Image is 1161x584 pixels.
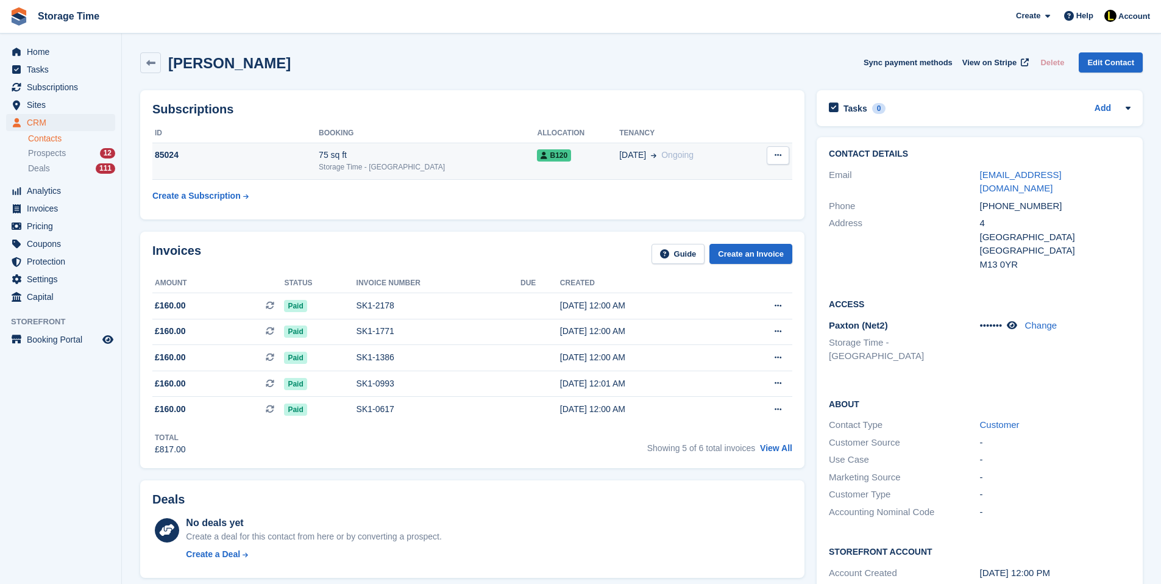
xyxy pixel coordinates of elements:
h2: Contact Details [829,149,1131,159]
div: 85024 [152,149,319,162]
div: SK1-0617 [357,403,520,416]
div: Use Case [829,453,979,467]
div: [DATE] 12:00 AM [560,325,727,338]
a: Create a Subscription [152,185,249,207]
h2: Invoices [152,244,201,264]
div: SK1-0993 [357,377,520,390]
a: menu [6,114,115,131]
span: Invoices [27,200,100,217]
a: View on Stripe [957,52,1031,73]
img: Laaibah Sarwar [1104,10,1117,22]
a: Change [1025,320,1057,330]
a: Create an Invoice [709,244,792,264]
a: Contacts [28,133,115,144]
div: [DATE] 12:00 AM [560,351,727,364]
div: [DATE] 12:01 AM [560,377,727,390]
span: View on Stripe [962,57,1017,69]
div: [GEOGRAPHIC_DATA] [980,230,1131,244]
div: - [980,453,1131,467]
a: menu [6,61,115,78]
a: menu [6,200,115,217]
span: CRM [27,114,100,131]
div: - [980,488,1131,502]
span: £160.00 [155,299,186,312]
button: Sync payment methods [864,52,953,73]
span: Paid [284,378,307,390]
th: Booking [319,124,537,143]
span: Capital [27,288,100,305]
a: Guide [652,244,705,264]
span: £160.00 [155,403,186,416]
a: Prospects 12 [28,147,115,160]
a: menu [6,288,115,305]
div: Customer Source [829,436,979,450]
div: Contact Type [829,418,979,432]
div: Create a deal for this contact from here or by converting a prospect. [186,530,441,543]
div: SK1-1771 [357,325,520,338]
div: M13 0YR [980,258,1131,272]
span: Account [1118,10,1150,23]
span: Help [1076,10,1093,22]
div: [DATE] 12:00 AM [560,299,727,312]
span: Deals [28,163,50,174]
span: Home [27,43,100,60]
h2: [PERSON_NAME] [168,55,291,71]
span: Paid [284,300,307,312]
h2: Tasks [843,103,867,114]
div: 4 [980,216,1131,230]
h2: Subscriptions [152,102,792,116]
div: Marketing Source [829,471,979,485]
div: Email [829,168,979,196]
span: [DATE] [619,149,646,162]
th: ID [152,124,319,143]
a: menu [6,235,115,252]
th: Due [520,274,560,293]
th: Created [560,274,727,293]
span: Prospects [28,148,66,159]
div: £817.00 [155,443,186,456]
a: Storage Time [33,6,104,26]
div: No deals yet [186,516,441,530]
span: Coupons [27,235,100,252]
a: menu [6,79,115,96]
h2: About [829,397,1131,410]
div: Address [829,216,979,271]
a: Edit Contact [1079,52,1143,73]
div: [DATE] 12:00 PM [980,566,1131,580]
span: Paid [284,352,307,364]
div: Storage Time - [GEOGRAPHIC_DATA] [319,162,537,173]
a: menu [6,43,115,60]
h2: Access [829,297,1131,310]
span: Paid [284,404,307,416]
div: Customer Type [829,488,979,502]
th: Status [284,274,356,293]
div: SK1-1386 [357,351,520,364]
div: Create a Deal [186,548,240,561]
div: 111 [96,163,115,174]
span: Subscriptions [27,79,100,96]
a: Create a Deal [186,548,441,561]
div: [PHONE_NUMBER] [980,199,1131,213]
h2: Storefront Account [829,545,1131,557]
th: Invoice number [357,274,520,293]
div: 75 sq ft [319,149,537,162]
div: [GEOGRAPHIC_DATA] [980,244,1131,258]
span: £160.00 [155,377,186,390]
h2: Deals [152,493,185,507]
a: Add [1095,102,1111,116]
div: 0 [872,103,886,114]
th: Amount [152,274,284,293]
a: menu [6,96,115,113]
span: Analytics [27,182,100,199]
span: £160.00 [155,351,186,364]
a: Preview store [101,332,115,347]
a: Deals 111 [28,162,115,175]
a: Customer [980,419,1020,430]
div: Total [155,432,186,443]
div: Account Created [829,566,979,580]
a: [EMAIL_ADDRESS][DOMAIN_NAME] [980,169,1062,194]
a: menu [6,182,115,199]
div: - [980,436,1131,450]
span: £160.00 [155,325,186,338]
span: Pricing [27,218,100,235]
